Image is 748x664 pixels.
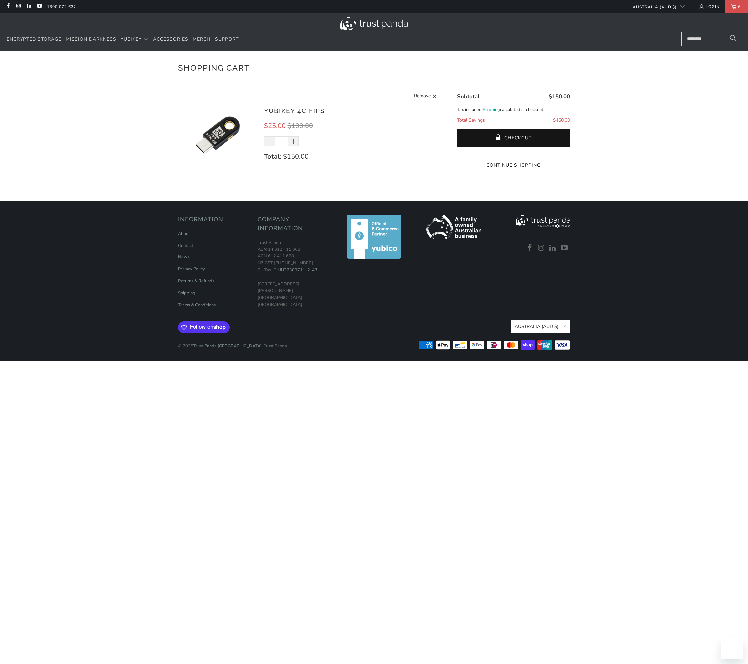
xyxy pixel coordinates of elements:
[47,3,76,10] a: 1300 072 632
[457,106,570,113] p: Tax included. calculated at checkout.
[278,267,317,273] a: HU27309711-2-43
[66,32,116,47] a: Mission Darkness
[457,117,485,123] span: Total Savings
[457,162,570,169] a: Continue Shopping
[66,36,116,42] span: Mission Darkness
[5,4,11,9] a: Trust Panda Australia on Facebook
[548,244,558,252] a: Trust Panda Australia on LinkedIn
[178,336,287,350] p: © 2025 . Trust Panda
[15,4,21,9] a: Trust Panda Australia on Instagram
[36,4,42,9] a: Trust Panda Australia on YouTube
[193,36,211,42] span: Merch
[178,254,189,260] a: News
[26,4,32,9] a: Trust Panda Australia on LinkedIn
[178,290,195,296] a: Shipping
[264,152,281,161] strong: Total:
[7,32,61,47] a: Encrypted Storage
[121,32,149,47] summary: YubiKey
[560,244,570,252] a: Trust Panda Australia on YouTube
[457,129,570,147] button: Checkout
[178,231,190,237] a: About
[283,152,309,161] span: $150.00
[525,244,535,252] a: Trust Panda Australia on Facebook
[153,32,188,47] a: Accessories
[681,32,741,46] input: Search...
[549,93,570,100] span: $150.00
[215,32,239,47] a: Support
[340,17,408,30] img: Trust Panda Australia
[193,32,211,47] a: Merch
[511,320,570,333] button: Australia (AUD $)
[215,36,239,42] span: Support
[7,36,61,42] span: Encrypted Storage
[721,637,743,659] iframe: Button to launch messaging window
[178,302,216,308] a: Terms & Conditions
[414,92,431,101] span: Remove
[457,93,479,100] span: Subtotal
[7,32,239,47] nav: Translation missing: en.navigation.header.main_nav
[414,92,437,101] a: Remove
[178,96,258,176] img: YubiKey 4C FIPS
[178,266,205,272] a: Privacy Policy
[287,121,313,130] span: $100.00
[121,36,142,42] span: YubiKey
[178,278,214,284] a: Returns & Refunds
[483,106,500,113] a: Shipping
[725,32,741,46] button: Search
[698,3,720,10] a: Login
[553,117,570,123] span: $450.00
[193,343,262,349] a: Trust Panda [GEOGRAPHIC_DATA]
[178,243,193,249] a: Contact
[264,107,325,114] a: YubiKey 4C FIPS
[536,244,546,252] a: Trust Panda Australia on Instagram
[264,121,286,130] span: $25.00
[153,36,188,42] span: Accessories
[178,61,570,74] h1: Shopping Cart
[258,239,331,308] p: Trust Panda ABN 14 612 411 668 ACN 612 411 668 NZ GST [PHONE_NUMBER] EU Tax ID: [STREET_ADDRESS][...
